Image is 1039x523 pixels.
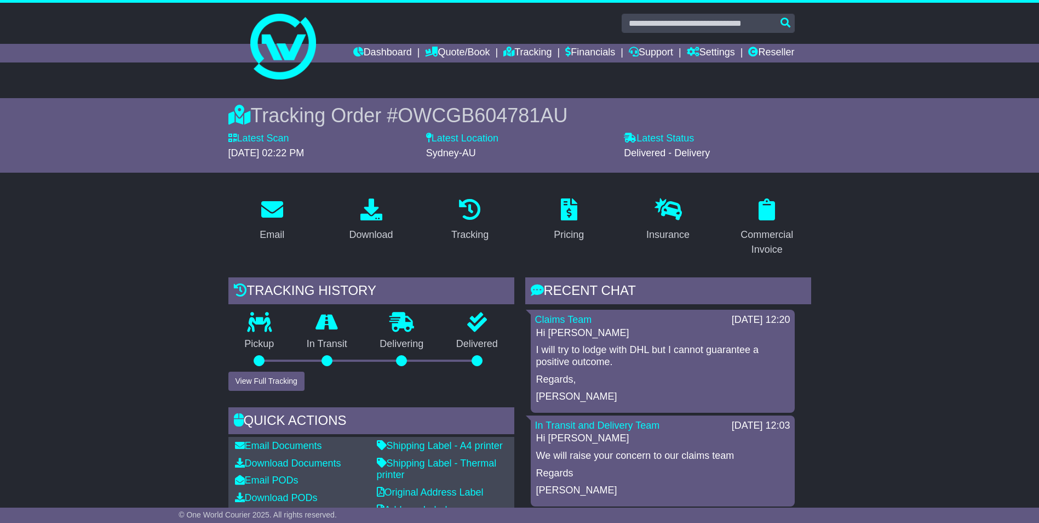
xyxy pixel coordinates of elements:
div: Insurance [646,228,690,242]
a: Claims Team [535,314,592,325]
div: Tracking history [228,277,514,307]
a: Dashboard [353,44,412,62]
p: Pickup [228,338,291,350]
a: Email PODs [235,475,299,486]
button: View Full Tracking [228,372,305,391]
div: Pricing [554,228,584,242]
div: [DATE] 12:03 [732,420,790,432]
a: Original Address Label [377,487,484,498]
p: Regards, [536,374,789,386]
span: OWCGB604781AU [398,104,567,127]
p: Delivering [364,338,440,350]
p: Hi [PERSON_NAME] [536,327,789,339]
p: We will raise your concern to our claims team [536,450,789,462]
p: Hi [PERSON_NAME] [536,433,789,445]
label: Latest Status [624,133,694,145]
a: Shipping Label - A4 printer [377,440,503,451]
div: RECENT CHAT [525,277,811,307]
a: Support [629,44,673,62]
p: [PERSON_NAME] [536,391,789,403]
p: [PERSON_NAME] [536,485,789,497]
span: Sydney-AU [426,147,476,158]
label: Latest Scan [228,133,289,145]
div: Email [260,228,284,242]
a: Reseller [748,44,794,62]
a: Insurance [639,195,697,246]
div: Commercial Invoice [730,228,804,257]
a: Email Documents [235,440,322,451]
span: Delivered - Delivery [624,147,710,158]
span: © One World Courier 2025. All rights reserved. [179,510,337,519]
div: Tracking Order # [228,104,811,127]
a: Tracking [444,195,496,246]
a: Shipping Label - Thermal printer [377,458,497,481]
a: Address Label [377,504,447,515]
a: Pricing [547,195,591,246]
a: In Transit and Delivery Team [535,420,660,431]
a: Tracking [503,44,552,62]
a: Download Documents [235,458,341,469]
span: [DATE] 02:22 PM [228,147,305,158]
a: Financials [565,44,615,62]
div: Tracking [451,228,489,242]
div: Download [349,228,393,242]
a: Commercial Invoice [723,195,811,261]
div: [DATE] 12:20 [732,314,790,326]
p: Delivered [440,338,514,350]
a: Download PODs [235,492,318,503]
div: Quick Actions [228,407,514,437]
a: Email [252,195,291,246]
a: Quote/Book [425,44,490,62]
p: In Transit [290,338,364,350]
a: Settings [687,44,735,62]
label: Latest Location [426,133,498,145]
p: Regards [536,468,789,480]
p: I will try to lodge with DHL but I cannot guarantee a positive outcome. [536,344,789,368]
a: Download [342,195,400,246]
